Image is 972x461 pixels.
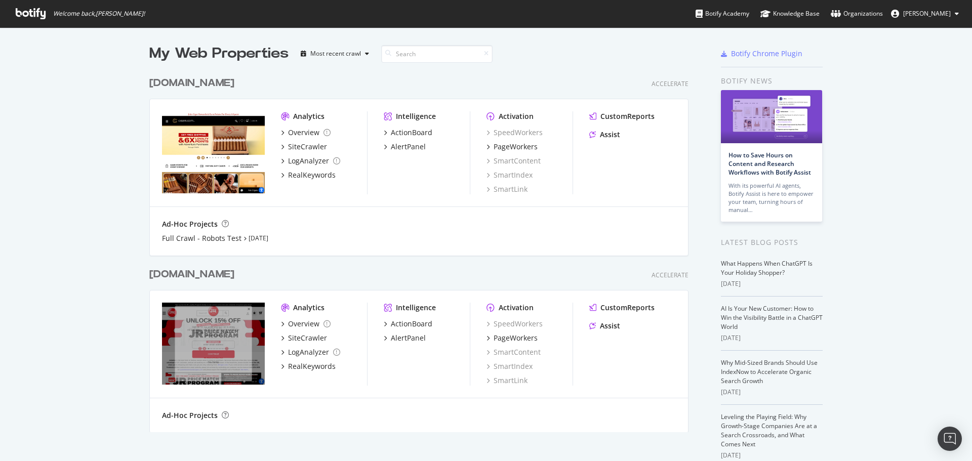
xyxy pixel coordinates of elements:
div: LogAnalyzer [288,347,329,357]
a: SiteCrawler [281,142,327,152]
a: SmartContent [487,156,541,166]
a: Assist [589,130,620,140]
a: LogAnalyzer [281,156,340,166]
div: Ad-Hoc Projects [162,219,218,229]
a: PageWorkers [487,142,538,152]
div: ActionBoard [391,319,432,329]
img: https://www.jrcigars.com/ [162,111,265,193]
div: Open Intercom Messenger [938,427,962,451]
div: Most recent crawl [310,51,361,57]
a: SmartLink [487,375,528,386]
div: Overview [288,319,319,329]
a: CustomReports [589,303,655,313]
a: SpeedWorkers [487,319,543,329]
div: Botify news [721,75,823,87]
div: [DATE] [721,451,823,460]
a: ActionBoard [384,128,432,138]
a: Why Mid-Sized Brands Should Use IndexNow to Accelerate Organic Search Growth [721,358,818,385]
a: [DATE] [249,234,268,242]
a: RealKeywords [281,361,336,371]
a: AlertPanel [384,333,426,343]
a: SmartIndex [487,361,533,371]
div: Latest Blog Posts [721,237,823,248]
div: Assist [600,130,620,140]
a: [DOMAIN_NAME] [149,76,238,91]
div: Organizations [831,9,883,19]
div: ActionBoard [391,128,432,138]
div: Activation [499,111,534,121]
div: Analytics [293,303,325,313]
a: AlertPanel [384,142,426,152]
img: How to Save Hours on Content and Research Workflows with Botify Assist [721,90,822,143]
a: PageWorkers [487,333,538,343]
div: Overview [288,128,319,138]
div: PageWorkers [494,142,538,152]
div: [DOMAIN_NAME] [149,267,234,282]
div: [DATE] [721,333,823,343]
div: Accelerate [652,79,688,88]
a: Full Crawl - Robots Test [162,233,241,243]
div: Analytics [293,111,325,121]
a: CustomReports [589,111,655,121]
a: Botify Chrome Plugin [721,49,802,59]
div: With its powerful AI agents, Botify Assist is here to empower your team, turning hours of manual… [728,182,815,214]
a: ActionBoard [384,319,432,329]
span: Derek Whitney [903,9,951,18]
button: Most recent crawl [297,46,373,62]
span: Welcome back, [PERSON_NAME] ! [53,10,145,18]
a: SiteCrawler [281,333,327,343]
div: [DOMAIN_NAME] [149,76,234,91]
div: [DATE] [721,388,823,397]
a: RealKeywords [281,170,336,180]
div: [DATE] [721,279,823,288]
div: Botify Chrome Plugin [731,49,802,59]
button: [PERSON_NAME] [883,6,967,22]
a: SmartLink [487,184,528,194]
div: Activation [499,303,534,313]
div: Intelligence [396,111,436,121]
a: SmartIndex [487,170,533,180]
div: RealKeywords [288,170,336,180]
div: SiteCrawler [288,142,327,152]
a: AI Is Your New Customer: How to Win the Visibility Battle in a ChatGPT World [721,304,823,331]
div: SiteCrawler [288,333,327,343]
a: SmartContent [487,347,541,357]
a: Overview [281,319,331,329]
div: Ad-Hoc Projects [162,410,218,421]
div: CustomReports [600,303,655,313]
a: How to Save Hours on Content and Research Workflows with Botify Assist [728,151,811,177]
a: Overview [281,128,331,138]
a: What Happens When ChatGPT Is Your Holiday Shopper? [721,259,813,277]
a: [DOMAIN_NAME] [149,267,238,282]
input: Search [381,45,493,63]
a: LogAnalyzer [281,347,340,357]
a: SpeedWorkers [487,128,543,138]
a: Leveling the Playing Field: Why Growth-Stage Companies Are at a Search Crossroads, and What Comes... [721,412,817,448]
div: AlertPanel [391,333,426,343]
a: Assist [589,321,620,331]
div: CustomReports [600,111,655,121]
div: Intelligence [396,303,436,313]
div: RealKeywords [288,361,336,371]
div: Knowledge Base [760,9,820,19]
div: PageWorkers [494,333,538,343]
div: Assist [600,321,620,331]
div: Accelerate [652,271,688,279]
div: My Web Properties [149,44,289,64]
div: Botify Academy [696,9,749,19]
img: https://www.cigars.com/ [162,303,265,385]
div: LogAnalyzer [288,156,329,166]
div: AlertPanel [391,142,426,152]
div: grid [149,64,697,432]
